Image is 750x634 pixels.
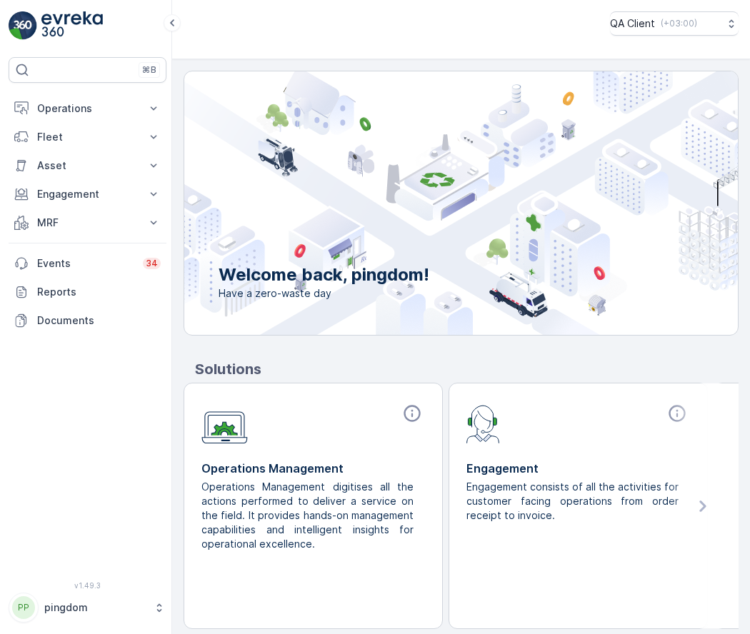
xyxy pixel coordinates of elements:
[610,11,739,36] button: QA Client(+03:00)
[9,180,166,208] button: Engagement
[37,130,138,144] p: Fleet
[466,403,500,443] img: module-icon
[37,187,138,201] p: Engagement
[195,358,739,380] p: Solutions
[12,596,35,619] div: PP
[201,480,414,551] p: Operations Management digitises all the actions performed to deliver a service on the field. It p...
[9,208,166,237] button: MRF
[44,600,146,615] p: pingdom
[466,480,679,523] p: Engagement consists of all the activities for customer facing operations from order receipt to in...
[466,460,690,477] p: Engagement
[9,278,166,306] a: Reports
[219,263,429,286] p: Welcome back, pingdom!
[9,11,37,40] img: logo
[142,64,156,76] p: ⌘B
[9,123,166,151] button: Fleet
[37,158,138,173] p: Asset
[201,403,248,444] img: module-icon
[9,581,166,590] span: v 1.49.3
[9,249,166,278] a: Events34
[661,18,697,29] p: ( +03:00 )
[37,313,161,328] p: Documents
[41,11,103,40] img: logo_light-DOdMpM7g.png
[9,151,166,180] button: Asset
[120,71,738,335] img: city illustration
[37,256,134,271] p: Events
[37,101,138,116] p: Operations
[9,306,166,335] a: Documents
[37,285,161,299] p: Reports
[201,460,425,477] p: Operations Management
[146,258,158,269] p: 34
[219,286,429,301] span: Have a zero-waste day
[9,593,166,623] button: PPpingdom
[37,216,138,230] p: MRF
[610,16,655,31] p: QA Client
[9,94,166,123] button: Operations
